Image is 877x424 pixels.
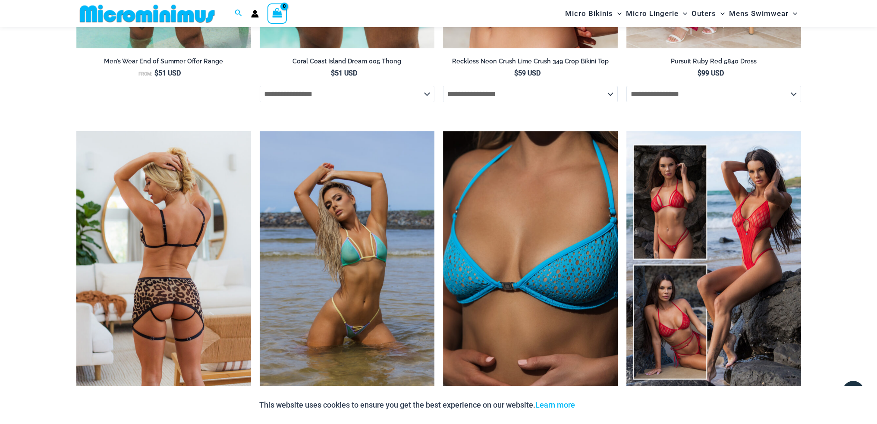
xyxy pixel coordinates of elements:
a: Search icon link [235,8,242,19]
h2: Pursuit Ruby Red 5840 Dress [626,57,801,66]
span: $ [514,69,518,77]
span: Menu Toggle [716,3,725,25]
a: Seduction Animal 1034 Bra 6034 Thong 5019 Skirt 02Seduction Animal 1034 Bra 6034 Thong 5019 Skirt... [76,131,251,393]
bdi: 59 USD [514,69,541,77]
img: Collection Pack [626,131,801,393]
bdi: 51 USD [331,69,357,77]
a: Reckless Neon Crush Lime Crush 349 Crop Bikini Top [443,57,618,69]
a: OutersMenu ToggleMenu Toggle [689,3,727,25]
bdi: 99 USD [698,69,724,77]
a: Men’s Wear End of Summer Offer Range [76,57,251,69]
nav: Site Navigation [562,1,801,26]
img: Seduction Animal 1034 Bra 6034 Thong 5019 Skirt 04 [76,131,251,393]
span: Menu Toggle [613,3,622,25]
a: View Shopping Cart, empty [267,3,287,23]
button: Accept [582,395,618,415]
img: Kaia Electric Green 305 Top 445 Thong 04 [260,131,434,393]
a: Coral Coast Island Dream 005 Thong [260,57,434,69]
a: Kaia Electric Green 305 Top 445 Thong 04Kaia Electric Green 305 Top 445 Thong 05Kaia Electric Gre... [260,131,434,393]
span: Micro Bikinis [565,3,613,25]
a: Collection PackCrystal Waves 305 Tri Top 4149 Thong 01Crystal Waves 305 Tri Top 4149 Thong 01 [626,131,801,393]
h2: Men’s Wear End of Summer Offer Range [76,57,251,66]
bdi: 51 USD [154,69,181,77]
span: $ [331,69,335,77]
a: Micro BikinisMenu ToggleMenu Toggle [563,3,624,25]
p: This website uses cookies to ensure you get the best experience on our website. [259,399,575,411]
span: From: [138,71,152,77]
a: Learn more [535,400,575,409]
span: Outers [692,3,716,25]
span: Menu Toggle [679,3,687,25]
h2: Reckless Neon Crush Lime Crush 349 Crop Bikini Top [443,57,618,66]
span: $ [154,69,158,77]
span: $ [698,69,701,77]
span: Menu Toggle [789,3,797,25]
a: Account icon link [251,10,259,18]
a: Pursuit Ruby Red 5840 Dress [626,57,801,69]
a: Mens SwimwearMenu ToggleMenu Toggle [727,3,799,25]
span: Mens Swimwear [729,3,789,25]
span: Micro Lingerie [626,3,679,25]
a: Bubble Mesh Highlight Blue 323 Underwire Top 01Bubble Mesh Highlight Blue 323 Underwire Top 421 M... [443,131,618,393]
a: Micro LingerieMenu ToggleMenu Toggle [624,3,689,25]
img: Bubble Mesh Highlight Blue 323 Underwire Top 01 [443,131,618,393]
img: MM SHOP LOGO FLAT [76,4,218,23]
h2: Coral Coast Island Dream 005 Thong [260,57,434,66]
